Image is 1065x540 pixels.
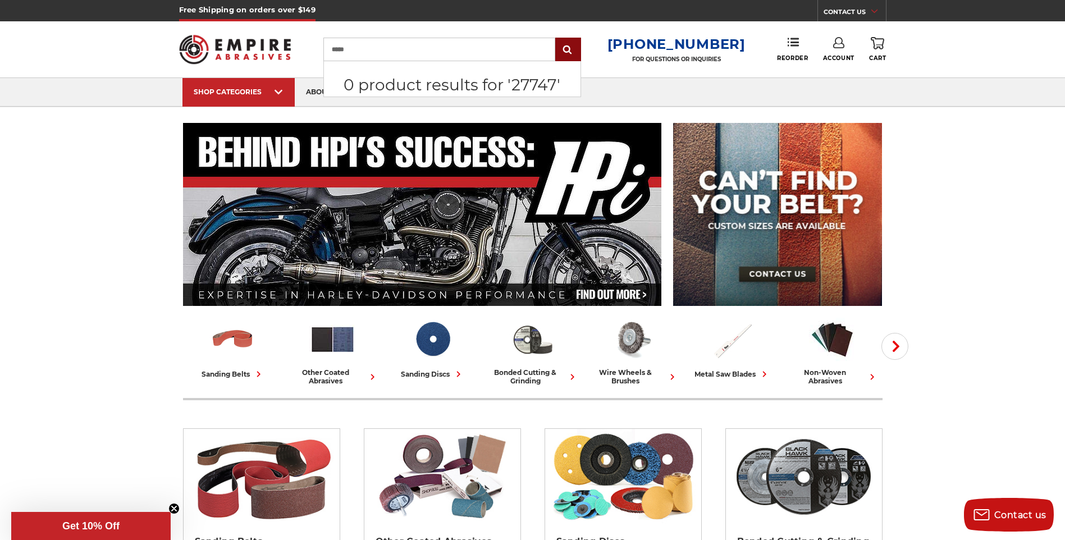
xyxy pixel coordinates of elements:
[188,316,278,380] a: sanding belts
[687,316,778,380] a: metal saw blades
[401,368,464,380] div: sanding discs
[387,316,478,380] a: sanding discs
[189,429,334,524] img: Sanding Belts
[787,368,878,385] div: non-woven abrasives
[964,498,1054,532] button: Contact us
[487,316,578,385] a: bonded cutting & grinding
[694,368,770,380] div: metal saw blades
[869,54,886,62] span: Cart
[179,28,291,71] img: Empire Abrasives
[673,123,882,306] img: promo banner for custom belts.
[881,333,908,360] button: Next
[209,316,256,363] img: Sanding Belts
[869,37,886,62] a: Cart
[287,316,378,385] a: other coated abrasives
[609,316,656,363] img: Wire Wheels & Brushes
[194,88,284,96] div: SHOP CATEGORIES
[607,56,746,63] p: FOR QUESTIONS OR INQUIRIES
[62,520,120,532] span: Get 10% Off
[550,429,696,524] img: Sanding Discs
[777,54,808,62] span: Reorder
[787,316,878,385] a: non-woven abrasives
[587,316,678,385] a: wire wheels & brushes
[183,123,662,306] img: Banner for an interview featuring Horsepower Inc who makes Harley performance upgrades featured o...
[295,78,353,107] a: about us
[487,368,578,385] div: bonded cutting & grinding
[509,316,556,363] img: Bonded Cutting & Grinding
[309,316,356,363] img: Other Coated Abrasives
[369,429,515,524] img: Other Coated Abrasives
[409,316,456,363] img: Sanding Discs
[557,39,579,61] input: Submit
[809,316,856,363] img: Non-woven Abrasives
[731,429,876,524] img: Bonded Cutting & Grinding
[168,503,180,514] button: Close teaser
[823,54,854,62] span: Account
[607,36,746,52] a: [PHONE_NUMBER]
[709,316,756,363] img: Metal Saw Blades
[994,510,1046,520] span: Contact us
[777,37,808,61] a: Reorder
[11,512,171,540] div: Get 10% OffClose teaser
[287,368,378,385] div: other coated abrasives
[202,368,264,380] div: sanding belts
[324,73,581,97] p: 0 product results for '27747'
[587,368,678,385] div: wire wheels & brushes
[824,6,886,21] a: CONTACT US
